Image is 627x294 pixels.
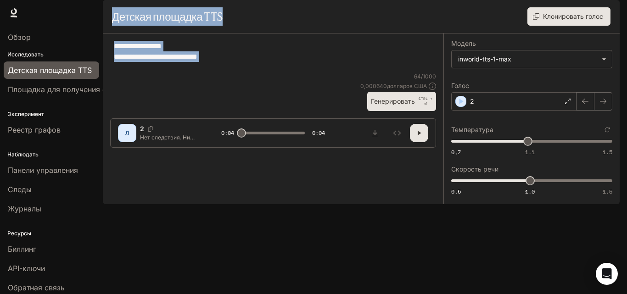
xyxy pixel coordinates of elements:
font: долларов США [387,83,427,89]
font: CTRL + [419,96,432,101]
font: ⏎ [424,102,427,106]
font: 1.0 [525,188,535,195]
font: Голос [451,82,469,89]
font: Детская площадка TTS [112,10,223,23]
div: Открытый Интерком Мессенджер [596,263,618,285]
font: Д [125,130,129,135]
font: 1.1 [525,148,535,156]
font: 0:04 [312,129,325,137]
font: 2 [140,125,144,133]
font: 0:04 [221,129,234,137]
font: 1.5 [603,188,612,195]
font: 0,7 [451,148,461,156]
div: inworld-tts-1-max [452,50,612,68]
font: Скорость речи [451,165,498,173]
font: Модель [451,39,476,47]
font: 0,000640 [360,83,387,89]
button: Осмотреть [388,124,406,142]
font: Генерировать [371,97,415,105]
button: Копировать голосовой идентификатор [144,126,157,132]
button: Скачать аудио [366,124,384,142]
font: 1000 [423,73,436,80]
font: 64 [414,73,421,80]
font: 1.5 [603,148,612,156]
button: Сбросить к настройкам по умолчанию [602,125,612,135]
font: inworld-tts-1-max [458,55,511,63]
font: Нет следствия. Ни следить за посторонним присутствием. [140,134,195,164]
font: / [421,73,423,80]
button: ГенерироватьCTRL +⏎ [367,92,436,111]
font: 0,5 [451,188,461,195]
font: 2 [470,97,474,105]
font: Клонировать голос [543,12,603,20]
button: Клонировать голос [527,7,610,26]
font: Температура [451,126,493,133]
